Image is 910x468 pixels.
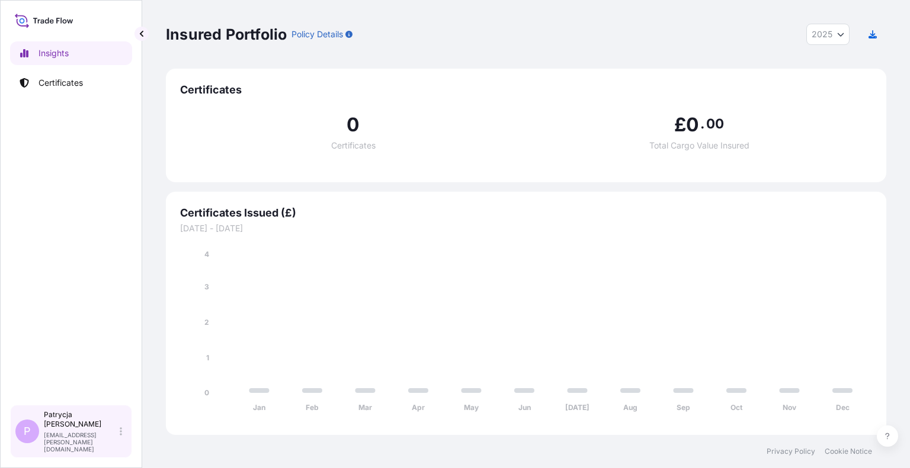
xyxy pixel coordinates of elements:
span: 0 [347,115,360,134]
p: Policy Details [291,28,343,40]
a: Cookie Notice [825,447,872,456]
p: Insights [39,47,69,59]
tspan: [DATE] [565,403,589,412]
span: Certificates Issued (£) [180,206,872,220]
p: Patrycja [PERSON_NAME] [44,410,117,429]
span: Certificates [180,83,872,97]
tspan: Jun [518,403,531,412]
tspan: Aug [623,403,637,412]
tspan: Apr [412,403,425,412]
tspan: 2 [204,318,209,327]
span: 00 [706,119,724,128]
tspan: 1 [206,353,209,362]
span: Total Cargo Value Insured [649,141,749,150]
tspan: Sep [677,403,690,412]
span: 2025 [812,28,832,40]
span: [DATE] - [DATE] [180,222,872,234]
tspan: 4 [204,250,209,259]
span: 0 [686,115,699,134]
a: Certificates [10,71,132,95]
tspan: Nov [783,403,797,412]
span: . [700,119,704,128]
tspan: Feb [306,403,319,412]
span: £ [674,115,686,134]
button: Year Selector [806,24,850,45]
span: Certificates [331,141,376,150]
tspan: Jan [253,403,265,412]
p: Insured Portfolio [166,25,287,44]
tspan: 3 [204,282,209,291]
p: [EMAIL_ADDRESS][PERSON_NAME][DOMAIN_NAME] [44,431,117,453]
tspan: 0 [204,388,209,397]
a: Insights [10,41,132,65]
tspan: Oct [730,403,743,412]
a: Privacy Policy [767,447,815,456]
tspan: May [464,403,479,412]
tspan: Mar [358,403,372,412]
span: P [24,425,31,437]
tspan: Dec [836,403,850,412]
p: Certificates [39,77,83,89]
